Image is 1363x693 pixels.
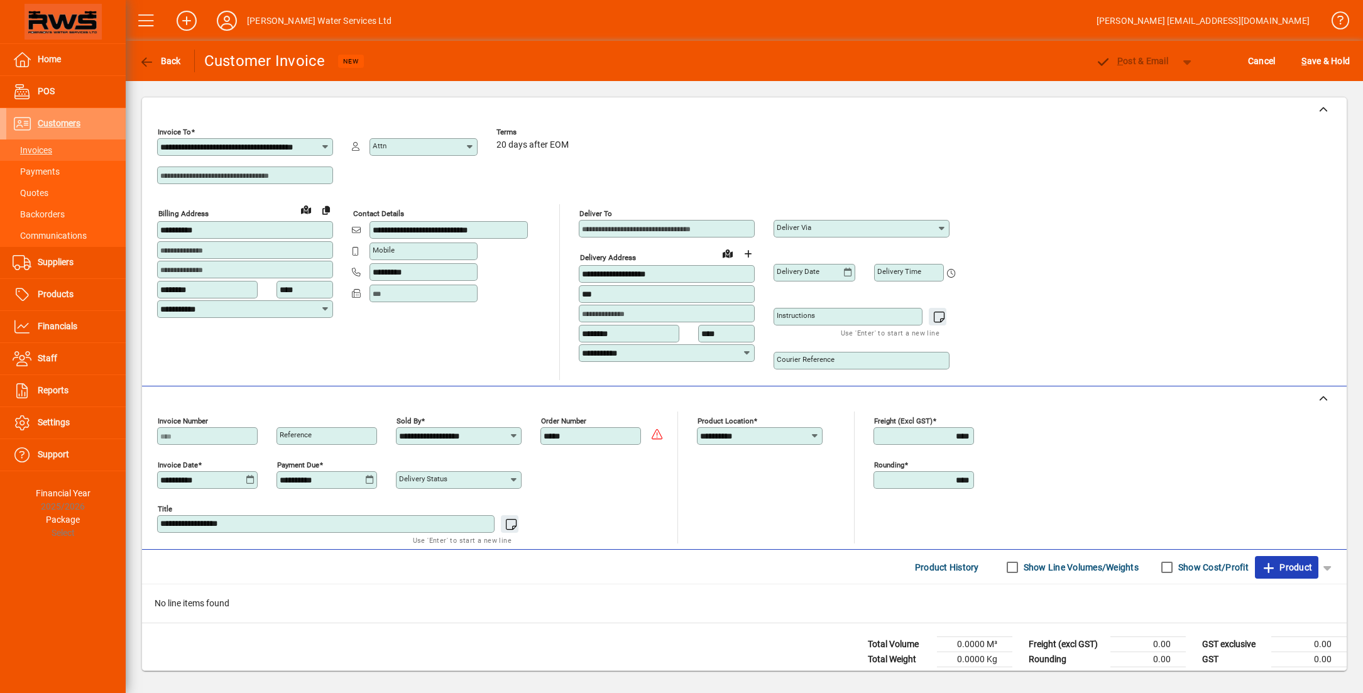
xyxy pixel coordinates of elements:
span: Financials [38,321,77,331]
label: Show Cost/Profit [1176,561,1249,574]
mat-hint: Use 'Enter' to start a new line [413,533,512,547]
a: Backorders [6,204,126,225]
span: Suppliers [38,257,74,267]
td: Total Weight [862,652,937,667]
td: 0.00 [1110,652,1186,667]
button: Copy to Delivery address [316,200,336,220]
span: Invoices [13,145,52,155]
mat-label: Reference [280,430,312,439]
span: Products [38,289,74,299]
span: Terms [496,128,572,136]
span: Reports [38,385,68,395]
mat-label: Delivery date [777,267,819,276]
td: 0.00 [1110,637,1186,652]
mat-label: Rounding [874,461,904,469]
span: Home [38,54,61,64]
a: View on map [718,243,738,263]
td: 0.00 [1271,652,1347,667]
span: Cancel [1248,51,1276,71]
a: Settings [6,407,126,439]
a: Products [6,279,126,310]
mat-label: Order number [541,417,586,425]
td: GST [1196,652,1271,667]
td: 0.0000 M³ [937,637,1012,652]
a: Invoices [6,139,126,161]
td: GST inclusive [1196,667,1271,683]
span: Support [38,449,69,459]
label: Show Line Volumes/Weights [1021,561,1139,574]
mat-label: Deliver To [579,209,612,218]
a: Suppliers [6,247,126,278]
mat-label: Deliver via [777,223,811,232]
mat-label: Courier Reference [777,355,835,364]
td: Rounding [1022,652,1110,667]
mat-label: Mobile [373,246,395,254]
button: Product [1255,556,1318,579]
mat-label: Product location [698,417,753,425]
a: Knowledge Base [1322,3,1347,43]
a: Communications [6,225,126,246]
button: Save & Hold [1298,50,1353,72]
div: [PERSON_NAME] Water Services Ltd [247,11,392,31]
div: [PERSON_NAME] [EMAIL_ADDRESS][DOMAIN_NAME] [1097,11,1310,31]
mat-label: Instructions [777,311,815,320]
span: Back [139,56,181,66]
mat-label: Invoice To [158,128,191,136]
mat-label: Freight (excl GST) [874,417,933,425]
mat-hint: Use 'Enter' to start a new line [841,325,939,340]
span: P [1117,56,1123,66]
span: Payments [13,166,60,177]
mat-label: Attn [373,141,386,150]
a: Home [6,44,126,75]
span: Communications [13,231,87,241]
button: Choose address [738,244,758,264]
button: Product History [910,556,984,579]
td: Total Volume [862,637,937,652]
span: Financial Year [36,488,90,498]
td: Freight (excl GST) [1022,637,1110,652]
div: No line items found [142,584,1347,623]
span: ave & Hold [1301,51,1350,71]
td: 0.00 [1271,637,1347,652]
a: View on map [296,199,316,219]
td: GST exclusive [1196,637,1271,652]
td: 0.0000 Kg [937,652,1012,667]
a: Financials [6,311,126,342]
span: Staff [38,353,57,363]
a: Quotes [6,182,126,204]
a: Reports [6,375,126,407]
span: Package [46,515,80,525]
mat-label: Payment due [277,461,319,469]
mat-label: Invoice date [158,461,198,469]
span: Settings [38,417,70,427]
span: Customers [38,118,80,128]
app-page-header-button: Back [126,50,195,72]
button: Back [136,50,184,72]
span: Product [1261,557,1312,577]
mat-label: Delivery status [399,474,447,483]
button: Profile [207,9,247,32]
span: NEW [343,57,359,65]
button: Post & Email [1089,50,1174,72]
td: 0.00 [1271,667,1347,683]
span: POS [38,86,55,96]
a: POS [6,76,126,107]
span: Product History [915,557,979,577]
span: Quotes [13,188,48,198]
a: Payments [6,161,126,182]
mat-label: Sold by [397,417,421,425]
span: ost & Email [1095,56,1168,66]
button: Cancel [1245,50,1279,72]
button: Add [167,9,207,32]
mat-label: Title [158,505,172,513]
span: Backorders [13,209,65,219]
mat-label: Delivery time [877,267,921,276]
span: 20 days after EOM [496,140,569,150]
span: S [1301,56,1306,66]
a: Support [6,439,126,471]
mat-label: Invoice number [158,417,208,425]
a: Staff [6,343,126,374]
div: Customer Invoice [204,51,326,71]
